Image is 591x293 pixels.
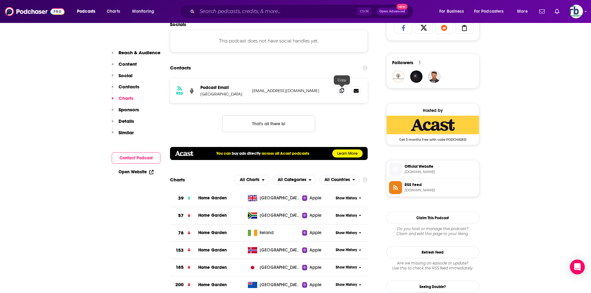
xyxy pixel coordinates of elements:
[470,7,513,16] button: open menu
[334,230,363,236] button: Show History
[569,5,583,18] span: Logged in as johannarb
[319,175,359,185] h2: Countries
[235,175,269,185] h2: Platforms
[260,195,300,201] span: United Kingdom
[252,88,333,93] p: [EMAIL_ADDRESS][DOMAIN_NAME]
[569,5,583,18] button: Show profile menu
[245,247,302,253] a: [GEOGRAPHIC_DATA]
[5,6,65,17] a: Podchaser - Follow, Share and Rate Podcasts
[336,282,357,287] span: Show History
[387,108,479,113] div: Hosted by
[260,247,300,253] span: Norway
[112,107,139,118] button: Sponsors
[198,265,227,270] a: Home Garden
[107,7,120,16] span: Charts
[175,281,184,288] h3: 200
[198,213,227,218] a: Home Garden
[260,212,300,219] span: South Africa
[336,213,357,218] span: Show History
[334,265,363,270] button: Show History
[200,85,247,90] p: Podcast Email
[405,182,477,188] span: RSS Feed
[198,247,227,253] a: Home Garden
[336,265,357,270] span: Show History
[272,175,316,185] h2: Categories
[112,73,132,84] button: Social
[128,7,162,16] button: open menu
[112,95,133,107] button: Charts
[216,151,309,156] h5: You can across all Acast podcasts
[332,149,363,158] a: Learn More
[334,213,363,218] button: Show History
[386,226,479,231] span: Do you host or manage this podcast?
[245,195,302,201] a: [GEOGRAPHIC_DATA]
[119,73,132,78] p: Social
[435,22,453,33] a: Share on Reddit
[170,30,368,52] div: This podcast does not have social handles yet.
[175,151,193,156] img: acastlogo
[310,230,321,236] span: Apple
[178,212,184,219] h3: 57
[334,75,350,85] div: Copy
[119,84,139,90] p: Contacts
[428,70,441,83] img: PaulEdwards
[170,21,368,27] h2: Socials
[260,230,274,236] span: Ireland
[386,246,479,258] button: Refresh Feed
[260,282,300,288] span: New Zealand
[418,60,421,65] div: 3
[439,7,464,16] span: For Business
[119,95,133,101] p: Charts
[119,50,160,55] p: Reach & Audience
[387,134,479,142] span: Get 3 months free with code PODCHASER
[176,91,183,96] h3: RSS
[112,50,160,61] button: Reach & Audience
[395,22,413,33] a: Share on Facebook
[178,195,184,202] h3: 39
[170,224,198,242] a: 78
[170,259,198,276] a: 185
[334,282,363,287] button: Show History
[119,169,154,175] a: Open Website
[119,118,134,124] p: Details
[377,8,408,15] button: Open AdvancedNew
[197,7,357,16] input: Search podcasts, credits, & more...
[198,230,227,235] a: Home Garden
[119,61,137,67] p: Content
[386,261,479,271] div: Are we missing an episode or update? Use this to check the RSS feed immediately.
[319,175,359,185] button: open menu
[198,282,227,287] a: Home Garden
[198,195,227,201] a: Home Garden
[112,84,139,95] button: Contacts
[336,247,357,253] span: Show History
[386,281,479,293] a: Seeing Double?
[570,260,585,274] div: Open Intercom Messenger
[176,264,184,271] h3: 185
[170,207,198,224] a: 57
[73,7,103,16] button: open menu
[517,7,528,16] span: More
[405,188,477,193] span: feeds.acast.com
[387,116,479,141] a: Acast Deal: Get 3 months free with code PODCHASER
[310,264,321,271] span: Apple
[455,22,473,33] a: Copy Link
[170,177,185,183] h2: Charts
[119,107,139,113] p: Sponsors
[387,116,479,134] img: Acast Deal: Get 3 months free with code PODCHASER
[325,178,350,182] span: All Countries
[245,230,302,236] a: Ireland
[379,10,405,13] span: Open Advanced
[386,226,479,236] div: Claim and edit this page to your liking.
[569,5,583,18] img: User Profile
[336,230,357,236] span: Show History
[302,247,334,253] a: Apple
[103,7,124,16] a: Charts
[112,118,134,130] button: Details
[410,70,423,83] a: qwpm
